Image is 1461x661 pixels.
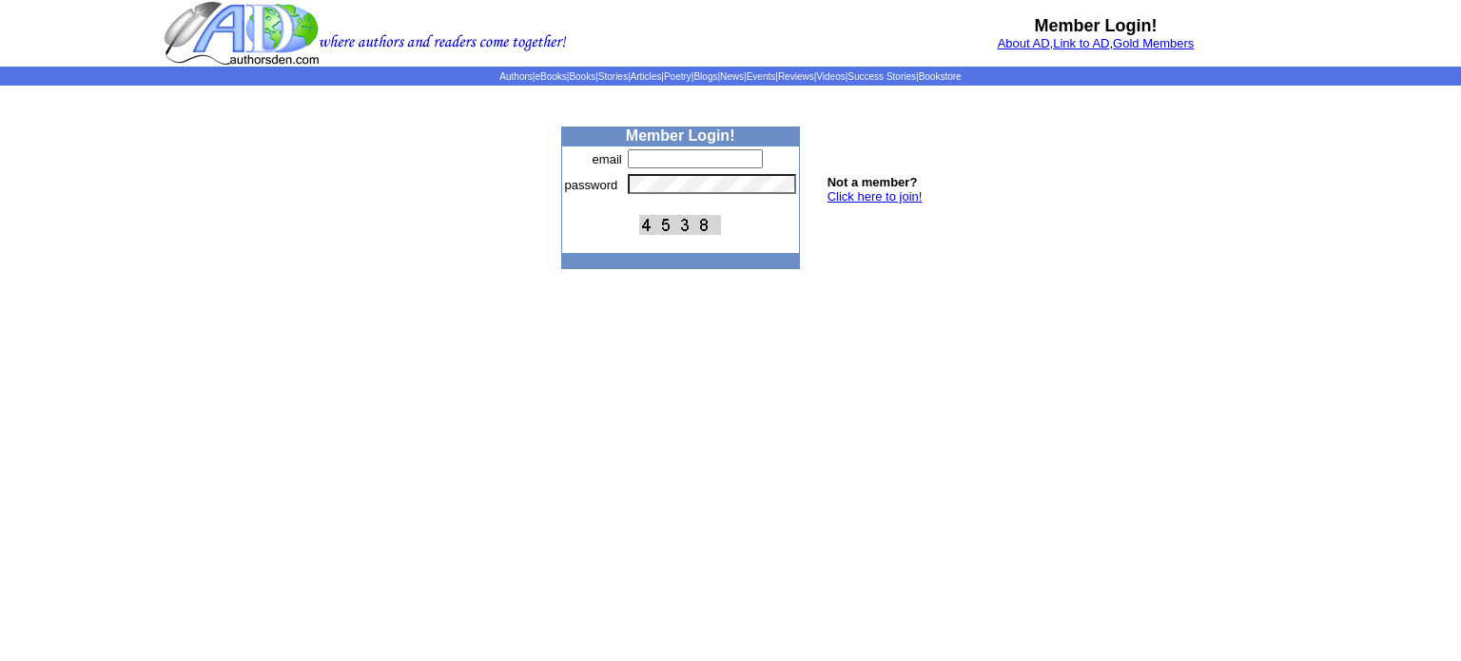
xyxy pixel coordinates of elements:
[664,71,692,82] a: Poetry
[720,71,744,82] a: News
[778,71,814,82] a: Reviews
[1113,36,1194,50] a: Gold Members
[693,71,717,82] a: Blogs
[1053,36,1109,50] a: Link to AD
[598,71,628,82] a: Stories
[816,71,845,82] a: Videos
[919,71,962,82] a: Bookstore
[565,178,618,192] font: password
[828,175,918,189] b: Not a member?
[499,71,532,82] a: Authors
[747,71,776,82] a: Events
[998,36,1195,50] font: , ,
[499,71,961,82] span: | | | | | | | | | | | |
[626,127,735,144] b: Member Login!
[847,71,916,82] a: Success Stories
[569,71,595,82] a: Books
[828,189,923,204] a: Click here to join!
[639,215,721,235] img: This Is CAPTCHA Image
[535,71,566,82] a: eBooks
[1035,16,1158,35] b: Member Login!
[998,36,1050,50] a: About AD
[631,71,662,82] a: Articles
[593,152,622,166] font: email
